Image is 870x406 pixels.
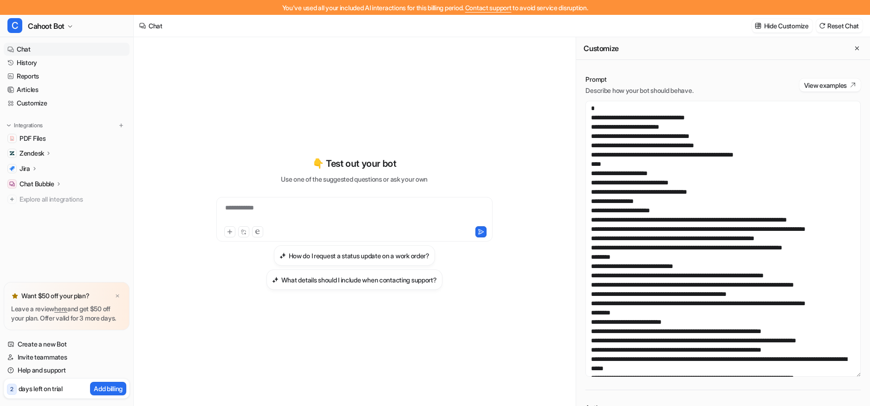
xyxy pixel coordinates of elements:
a: Chat [4,43,130,56]
a: History [4,56,130,69]
p: Prompt [585,75,693,84]
p: Chat Bubble [19,179,54,189]
button: What details should I include when contacting support?What details should I include when contacti... [266,269,442,290]
p: Describe how your bot should behave. [585,86,693,95]
h2: Customize [584,44,618,53]
span: PDF Files [19,134,45,143]
p: Want $50 off your plan? [21,291,90,301]
img: How do I request a status update on a work order? [279,252,286,259]
button: Reset Chat [816,19,863,33]
img: x [115,293,120,299]
p: Hide Customize [764,21,809,31]
button: Hide Customize [752,19,812,33]
button: Add billing [90,382,126,395]
img: explore all integrations [7,195,17,204]
p: Zendesk [19,149,44,158]
p: Add billing [94,384,123,393]
img: customize [755,22,761,29]
p: Leave a review and get $50 off your plan. Offer valid for 3 more days. [11,304,122,323]
a: Articles [4,83,130,96]
button: View examples [799,79,861,92]
img: star [11,292,19,300]
button: How do I request a status update on a work order?How do I request a status update on a work order? [274,245,435,266]
p: Use one of the suggested questions or ask your own [281,174,428,184]
a: PDF FilesPDF Files [4,132,130,145]
span: Explore all integrations [19,192,126,207]
a: here [54,305,67,313]
img: Jira [9,166,15,171]
img: What details should I include when contacting support? [272,276,279,283]
a: Explore all integrations [4,193,130,206]
span: Cahoot Bot [28,20,65,33]
div: Chat [149,21,162,31]
button: Close flyout [851,43,863,54]
span: C [7,18,22,33]
p: Integrations [14,122,43,129]
img: reset [819,22,825,29]
h3: What details should I include when contacting support? [281,275,437,285]
a: Help and support [4,364,130,377]
p: 👇 Test out your bot [312,157,396,170]
img: menu_add.svg [118,122,124,129]
img: Zendesk [9,151,15,156]
p: days left on trial [19,384,63,393]
img: Chat Bubble [9,181,15,187]
img: PDF Files [9,136,15,141]
a: Invite teammates [4,351,130,364]
p: Jira [19,164,30,173]
a: Customize [4,97,130,110]
p: 2 [10,385,13,393]
button: Integrations [4,121,45,130]
a: Reports [4,70,130,83]
a: Create a new Bot [4,338,130,351]
span: Contact support [465,4,512,12]
h3: How do I request a status update on a work order? [289,251,429,261]
img: expand menu [6,122,12,129]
